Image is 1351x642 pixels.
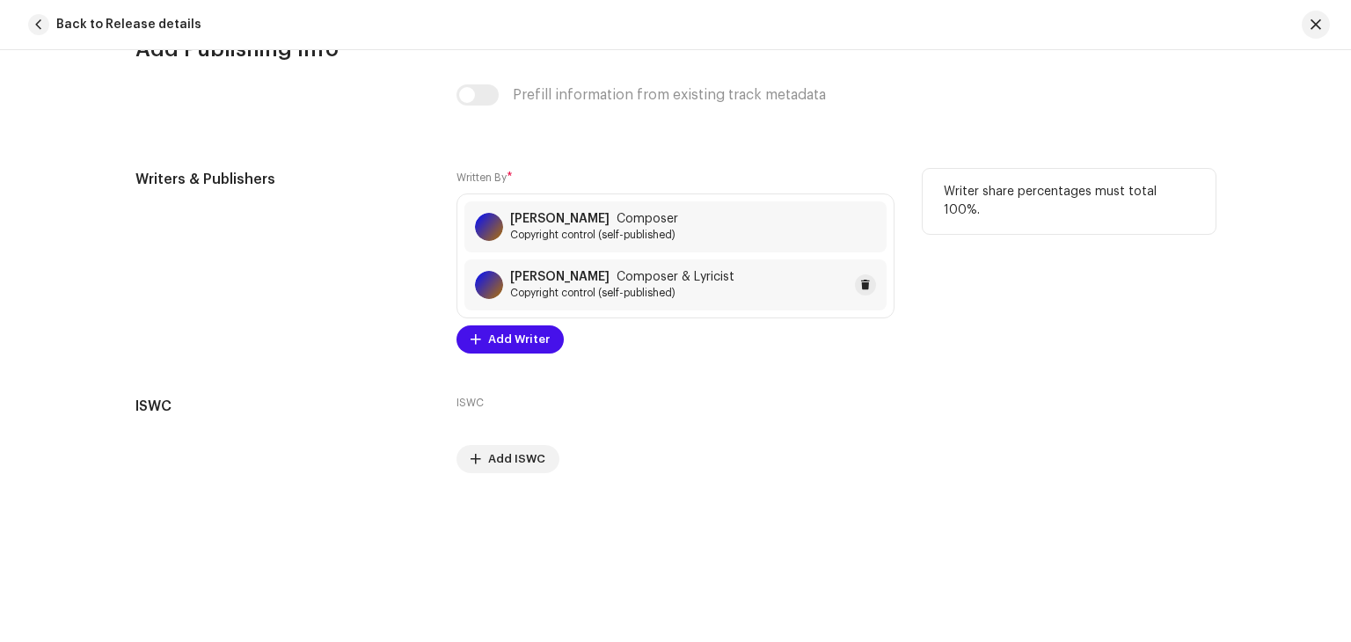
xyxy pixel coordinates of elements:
[510,212,610,226] strong: [PERSON_NAME]
[456,172,507,183] small: Written By
[488,322,550,357] span: Add Writer
[944,183,1194,220] p: Writer share percentages must total 100%.
[488,441,545,477] span: Add ISWC
[510,270,610,284] strong: [PERSON_NAME]
[456,325,564,354] button: Add Writer
[135,169,428,190] h5: Writers & Publishers
[617,270,734,284] span: Composer & Lyricist
[456,396,484,410] label: ISWC
[456,445,559,473] button: Add ISWC
[510,286,734,300] span: Copyright control (self-published)
[617,212,678,226] span: Composer
[135,396,428,417] h5: ISWC
[510,228,678,242] span: Copyright control (self-published)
